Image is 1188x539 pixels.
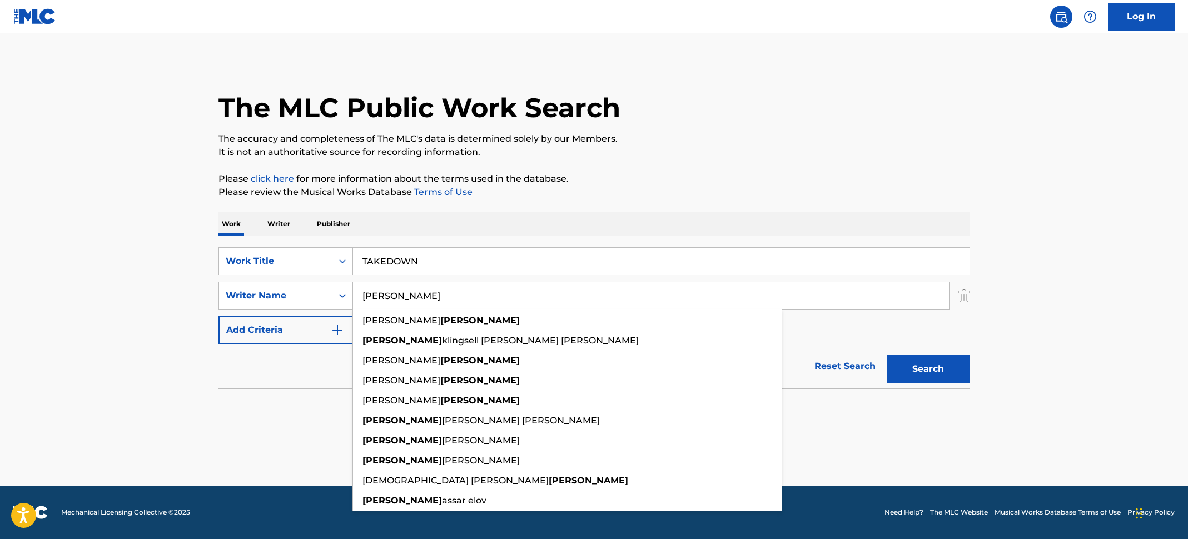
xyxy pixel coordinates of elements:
a: Reset Search [809,354,881,378]
strong: [PERSON_NAME] [362,435,442,446]
span: [PERSON_NAME] [362,355,440,366]
div: Work Title [226,254,326,268]
div: Drag [1136,497,1142,530]
button: Search [887,355,970,383]
a: Privacy Policy [1127,507,1175,517]
iframe: Resource Center [1157,360,1188,449]
strong: [PERSON_NAME] [362,335,442,346]
a: The MLC Website [930,507,988,517]
button: Add Criteria [218,316,353,344]
img: Delete Criterion [958,282,970,310]
span: [PERSON_NAME] [PERSON_NAME] [442,415,600,426]
strong: [PERSON_NAME] [440,395,520,406]
a: click here [251,173,294,184]
div: Help [1079,6,1101,28]
span: klingsell [PERSON_NAME] [PERSON_NAME] [442,335,639,346]
p: It is not an authoritative source for recording information. [218,146,970,159]
strong: [PERSON_NAME] [549,475,628,486]
img: help [1083,10,1097,23]
a: Terms of Use [412,187,473,197]
p: Work [218,212,244,236]
a: Need Help? [884,507,923,517]
span: Mechanical Licensing Collective © 2025 [61,507,190,517]
a: Public Search [1050,6,1072,28]
span: [PERSON_NAME] [362,315,440,326]
strong: [PERSON_NAME] [440,315,520,326]
strong: [PERSON_NAME] [362,495,442,506]
strong: [PERSON_NAME] [440,375,520,386]
img: logo [13,506,48,519]
strong: [PERSON_NAME] [362,455,442,466]
p: Writer [264,212,294,236]
p: Please for more information about the terms used in the database. [218,172,970,186]
img: search [1055,10,1068,23]
strong: [PERSON_NAME] [440,355,520,366]
span: [PERSON_NAME] [362,395,440,406]
a: Log In [1108,3,1175,31]
span: [DEMOGRAPHIC_DATA] [PERSON_NAME] [362,475,549,486]
span: [PERSON_NAME] [442,435,520,446]
iframe: Chat Widget [1132,486,1188,539]
p: Please review the Musical Works Database [218,186,970,199]
span: assar elov [442,495,486,506]
p: Publisher [314,212,354,236]
img: MLC Logo [13,8,56,24]
p: The accuracy and completeness of The MLC's data is determined solely by our Members. [218,132,970,146]
img: 9d2ae6d4665cec9f34b9.svg [331,323,344,337]
div: Writer Name [226,289,326,302]
form: Search Form [218,247,970,388]
span: [PERSON_NAME] [362,375,440,386]
h1: The MLC Public Work Search [218,91,620,124]
a: Musical Works Database Terms of Use [995,507,1121,517]
span: [PERSON_NAME] [442,455,520,466]
strong: [PERSON_NAME] [362,415,442,426]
